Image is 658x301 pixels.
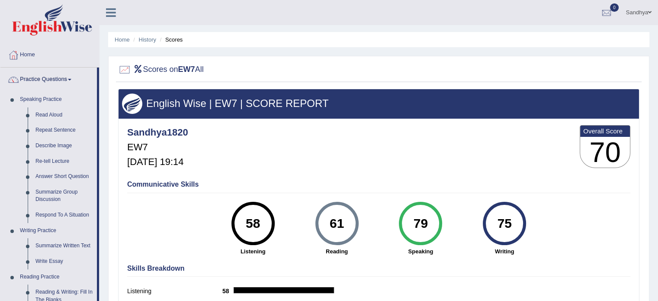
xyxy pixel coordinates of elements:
a: Summarize Group Discussion [32,184,97,207]
a: Home [0,43,99,65]
h5: EW7 [127,142,188,152]
h4: Sandhya1820 [127,127,188,138]
h2: Scores on All [118,63,204,76]
a: Re-tell Lecture [32,154,97,169]
h3: English Wise | EW7 | SCORE REPORT [122,98,636,109]
h4: Skills Breakdown [127,265,630,272]
div: 79 [405,205,437,242]
span: 0 [610,3,619,12]
h5: [DATE] 19:14 [127,157,188,167]
h3: 70 [580,137,630,168]
a: Respond To A Situation [32,207,97,223]
strong: Reading [299,247,375,256]
a: Summarize Written Text [32,238,97,254]
a: Answer Short Question [32,169,97,184]
img: wings.png [122,94,142,114]
strong: Writing [467,247,542,256]
h4: Communicative Skills [127,181,630,188]
div: 58 [237,205,269,242]
strong: Listening [215,247,291,256]
a: Speaking Practice [16,92,97,107]
a: Write Essay [32,254,97,269]
a: Writing Practice [16,223,97,239]
b: EW7 [178,65,195,74]
div: 61 [321,205,353,242]
strong: Speaking [383,247,458,256]
a: Read Aloud [32,107,97,123]
b: 58 [222,288,234,295]
a: History [139,36,156,43]
a: Home [115,36,130,43]
a: Repeat Sentence [32,123,97,138]
label: Listening [127,287,222,296]
a: Practice Questions [0,68,97,89]
div: 75 [489,205,520,242]
a: Describe Image [32,138,97,154]
a: Reading Practice [16,269,97,285]
li: Scores [158,36,183,44]
b: Overall Score [583,127,627,135]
